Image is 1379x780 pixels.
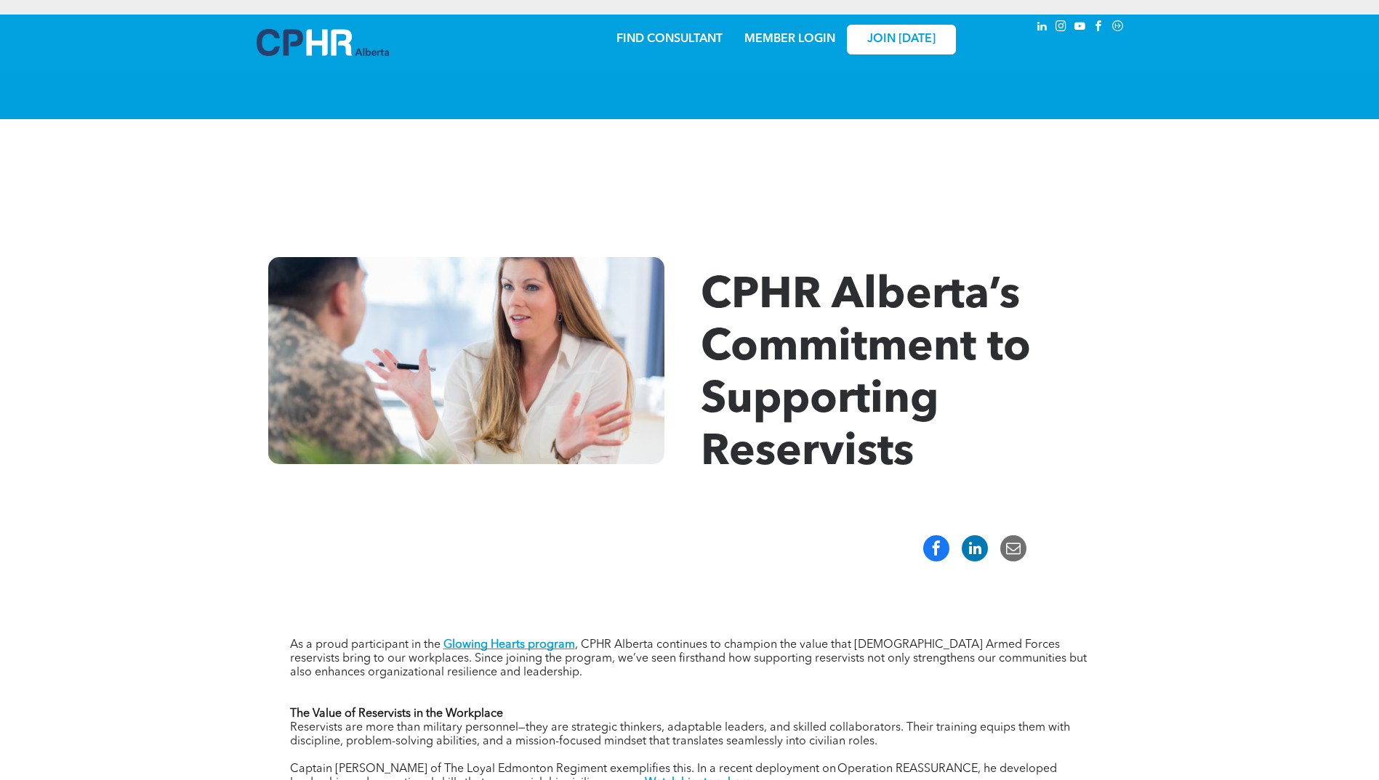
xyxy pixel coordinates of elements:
[290,722,1070,747] span: Reservists are more than military personnel—they are strategic thinkers, adaptable leaders, and s...
[1072,18,1088,38] a: youtube
[290,639,441,651] span: As a proud participant in the
[1091,18,1107,38] a: facebook
[701,275,1031,475] span: CPHR Alberta’s Commitment to Supporting Reservists
[443,639,575,651] a: Glowing Hearts program
[847,25,956,54] a: JOIN [DATE]
[290,708,503,720] strong: The Value of Reservists in the Workplace
[290,639,1087,678] span: , CPHR Alberta continues to champion the value that [DEMOGRAPHIC_DATA] Armed Forces reservists br...
[1053,18,1069,38] a: instagram
[1034,18,1050,38] a: linkedin
[257,29,389,56] img: A blue and white logo for cp alberta
[1110,18,1126,38] a: Social network
[867,33,936,46] span: JOIN [DATE]
[744,33,835,45] a: MEMBER LOGIN
[616,33,723,45] a: FIND CONSULTANT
